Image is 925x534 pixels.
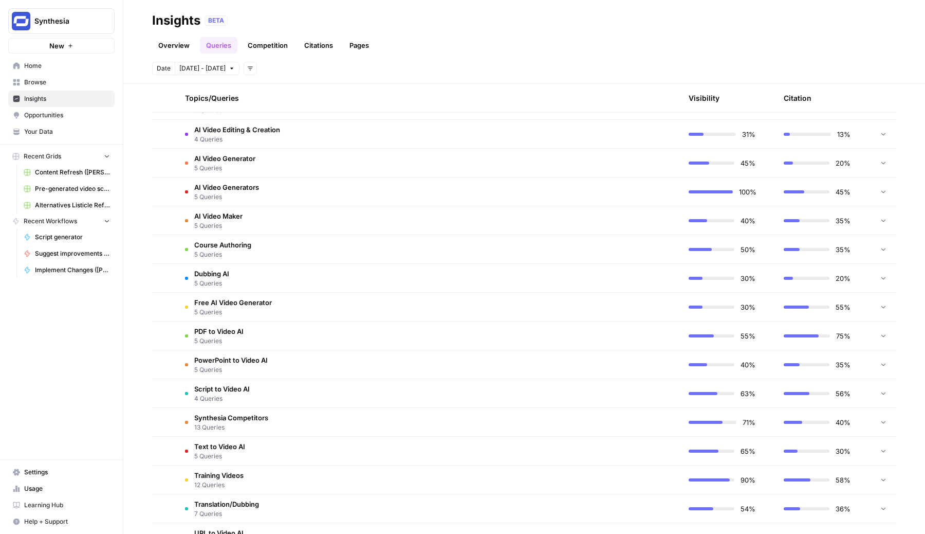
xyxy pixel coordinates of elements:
[35,168,110,177] span: Content Refresh ([PERSON_NAME]'s edit)
[175,62,239,75] button: [DATE] - [DATE]
[8,38,115,54] button: New
[741,244,755,255] span: 50%
[194,279,229,288] span: 5 Queries
[741,388,755,399] span: 63%
[24,501,110,510] span: Learning Hub
[24,78,110,87] span: Browse
[12,12,30,30] img: Synthesia Logo
[194,384,250,394] span: Script to Video AI
[152,12,200,29] div: Insights
[741,273,755,283] span: 30%
[194,240,251,250] span: Course Authoring
[194,452,245,461] span: 5 Queries
[194,326,244,336] span: PDF to Video AI
[24,111,110,120] span: Opportunities
[836,417,850,428] span: 40%
[689,93,719,103] div: Visibility
[24,94,110,103] span: Insights
[742,129,755,139] span: 31%
[194,164,255,173] span: 5 Queries
[24,217,77,226] span: Recent Workflows
[194,211,243,221] span: AI Video Maker
[19,197,115,213] a: Alternatives Listicle Refresh
[24,61,110,70] span: Home
[836,360,850,370] span: 35%
[194,135,280,144] span: 4 Queries
[741,504,755,514] span: 54%
[298,37,339,54] a: Citations
[343,37,375,54] a: Pages
[741,475,755,485] span: 90%
[8,497,115,513] a: Learning Hub
[19,245,115,262] a: Suggest improvements ([PERSON_NAME]'s edit)
[19,164,115,181] a: Content Refresh ([PERSON_NAME]'s edit)
[194,269,229,279] span: Dubbing AI
[194,308,272,317] span: 5 Queries
[194,124,280,135] span: AI Video Editing & Creation
[837,129,850,139] span: 13%
[741,158,755,168] span: 45%
[8,123,115,140] a: Your Data
[8,74,115,91] a: Browse
[35,233,110,242] span: Script generator
[194,394,250,403] span: 4 Queries
[8,213,115,229] button: Recent Workflows
[8,91,115,107] a: Insights
[194,336,244,346] span: 5 Queries
[8,8,115,34] button: Workspace: Synthesia
[784,84,811,112] div: Citation
[194,441,245,452] span: Text to Video AI
[24,484,110,493] span: Usage
[194,470,244,480] span: Training Videos
[194,153,255,164] span: AI Video Generator
[836,187,850,197] span: 45%
[194,192,259,202] span: 5 Queries
[8,58,115,74] a: Home
[152,37,196,54] a: Overview
[739,187,755,197] span: 100%
[836,158,850,168] span: 20%
[194,423,268,432] span: 13 Queries
[836,273,850,283] span: 20%
[8,107,115,123] a: Opportunities
[194,297,272,308] span: Free AI Video Generator
[194,365,268,375] span: 5 Queries
[24,517,110,526] span: Help + Support
[836,504,850,514] span: 36%
[836,475,850,485] span: 58%
[194,413,268,423] span: Synthesia Competitors
[741,446,755,456] span: 65%
[179,64,226,73] span: [DATE] - [DATE]
[741,216,755,226] span: 40%
[836,331,850,341] span: 75%
[24,152,61,161] span: Recent Grids
[8,464,115,480] a: Settings
[35,249,110,258] span: Suggest improvements ([PERSON_NAME]'s edit)
[200,37,237,54] a: Queries
[49,41,64,51] span: New
[19,181,115,197] a: Pre-generated video scripts
[194,480,244,490] span: 12 Queries
[35,184,110,193] span: Pre-generated video scripts
[194,499,259,509] span: Translation/Dubbing
[24,468,110,477] span: Settings
[242,37,294,54] a: Competition
[743,417,755,428] span: 71%
[8,513,115,530] button: Help + Support
[8,480,115,497] a: Usage
[836,388,850,399] span: 56%
[194,221,243,230] span: 5 Queries
[35,201,110,210] span: Alternatives Listicle Refresh
[24,127,110,136] span: Your Data
[19,262,115,278] a: Implement Changes ([PERSON_NAME]'s edit)
[157,64,171,73] span: Date
[741,331,755,341] span: 55%
[194,509,259,519] span: 7 Queries
[8,149,115,164] button: Recent Grids
[836,244,850,255] span: 35%
[185,84,575,112] div: Topics/Queries
[836,446,850,456] span: 30%
[194,182,259,192] span: AI Video Generators
[34,16,97,26] span: Synthesia
[19,229,115,245] a: Script generator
